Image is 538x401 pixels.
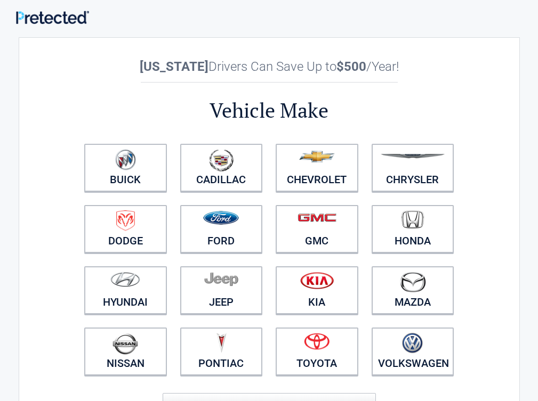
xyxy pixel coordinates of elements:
[84,266,167,314] a: Hyundai
[276,266,358,314] a: Kia
[203,211,239,225] img: ford
[84,328,167,375] a: Nissan
[180,205,263,253] a: Ford
[380,154,445,159] img: chrysler
[372,144,454,192] a: Chrysler
[336,59,366,74] b: $500
[180,144,263,192] a: Cadillac
[16,11,89,24] img: Main Logo
[304,333,330,350] img: toyota
[180,266,263,314] a: Jeep
[372,266,454,314] a: Mazda
[299,151,335,162] img: chevrolet
[110,272,140,287] img: hyundai
[209,149,234,171] img: cadillac
[402,333,423,354] img: volkswagen
[180,328,263,375] a: Pontiac
[276,205,358,253] a: GMC
[372,328,454,375] a: Volkswagen
[113,333,138,355] img: nissan
[216,333,227,353] img: pontiac
[204,272,238,287] img: jeep
[372,205,454,253] a: Honda
[298,213,336,222] img: gmc
[300,272,334,289] img: kia
[78,59,461,74] h2: Drivers Can Save Up to /Year
[276,328,358,375] a: Toyota
[402,210,424,229] img: honda
[399,272,426,292] img: mazda
[116,210,135,231] img: dodge
[115,149,136,170] img: buick
[276,144,358,192] a: Chevrolet
[84,144,167,192] a: Buick
[78,97,461,124] h2: Vehicle Make
[84,205,167,253] a: Dodge
[140,59,208,74] b: [US_STATE]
